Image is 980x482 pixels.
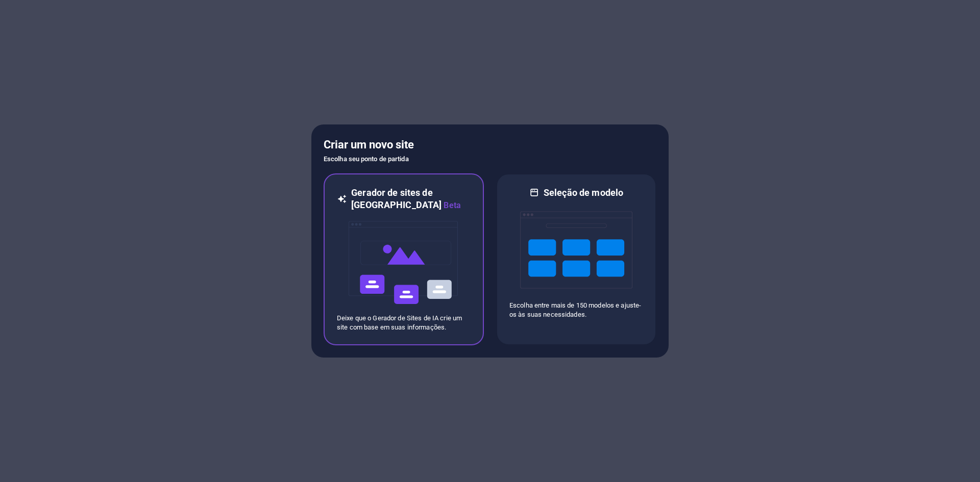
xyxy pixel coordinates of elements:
font: Seleção de modelo [544,187,623,198]
font: Escolha entre mais de 150 modelos e ajuste-os às suas necessidades. [509,301,641,318]
font: Gerador de sites de [GEOGRAPHIC_DATA] [351,187,442,210]
font: Criar um novo site [324,138,414,151]
font: Deixe que o Gerador de Sites de IA crie um site com base em suas informações. [337,314,462,331]
font: Escolha seu ponto de partida [324,155,409,163]
div: Seleção de modeloEscolha entre mais de 150 modelos e ajuste-os às suas necessidades. [496,173,656,345]
font: Beta [444,200,461,210]
div: Gerador de sites de [GEOGRAPHIC_DATA]BetaaiDeixe que o Gerador de Sites de IA crie um site com ba... [324,173,484,345]
img: ai [348,212,460,314]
